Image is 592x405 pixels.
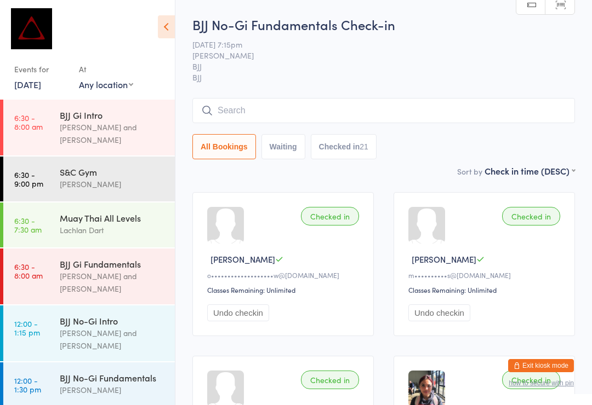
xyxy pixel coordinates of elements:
[14,319,40,337] time: 12:00 - 1:15 pm
[14,170,43,188] time: 6:30 - 9:00 pm
[3,157,175,201] a: 6:30 -9:00 pmS&C Gym[PERSON_NAME]
[3,248,175,304] a: 6:30 -8:00 amBJJ Gi Fundamentals[PERSON_NAME] and [PERSON_NAME]
[60,372,166,384] div: BJJ No-Gi Fundamentals
[60,327,166,352] div: [PERSON_NAME] and [PERSON_NAME]
[502,371,560,389] div: Checked in
[301,371,359,389] div: Checked in
[311,134,377,159] button: Checked in21
[60,166,166,178] div: S&C Gym
[60,270,166,295] div: [PERSON_NAME] and [PERSON_NAME]
[79,78,133,90] div: Any location
[509,379,574,387] button: how to secure with pin
[485,165,575,177] div: Check in time (DESC)
[210,253,275,265] span: [PERSON_NAME]
[360,142,368,151] div: 21
[261,134,305,159] button: Waiting
[192,61,558,72] span: BJJ
[207,285,362,294] div: Classes Remaining: Unlimited
[60,109,166,121] div: BJJ Gi Intro
[14,113,43,131] time: 6:30 - 8:00 am
[14,78,41,90] a: [DATE]
[60,258,166,270] div: BJJ Gi Fundamentals
[14,262,43,280] time: 6:30 - 8:00 am
[502,207,560,225] div: Checked in
[408,285,563,294] div: Classes Remaining: Unlimited
[3,202,175,247] a: 6:30 -7:30 amMuay Thai All LevelsLachlan Dart
[408,304,470,321] button: Undo checkin
[3,100,175,155] a: 6:30 -8:00 amBJJ Gi Intro[PERSON_NAME] and [PERSON_NAME]
[192,98,575,123] input: Search
[3,305,175,361] a: 12:00 -1:15 pmBJJ No-Gi Intro[PERSON_NAME] and [PERSON_NAME]
[192,134,256,159] button: All Bookings
[508,359,574,372] button: Exit kiosk mode
[14,376,41,394] time: 12:00 - 1:30 pm
[14,60,68,78] div: Events for
[60,178,166,190] div: [PERSON_NAME]
[457,166,482,177] label: Sort by
[79,60,133,78] div: At
[60,121,166,146] div: [PERSON_NAME] and [PERSON_NAME]
[192,39,558,50] span: [DATE] 7:15pm
[192,72,575,83] span: BJJ
[60,384,166,396] div: [PERSON_NAME]
[192,15,575,33] h2: BJJ No-Gi Fundamentals Check-in
[11,8,52,49] img: Dominance MMA Abbotsford
[207,304,269,321] button: Undo checkin
[192,50,558,61] span: [PERSON_NAME]
[60,315,166,327] div: BJJ No-Gi Intro
[207,270,362,280] div: o•••••••••••••••••••w@[DOMAIN_NAME]
[408,270,563,280] div: m••••••••••s@[DOMAIN_NAME]
[412,253,476,265] span: [PERSON_NAME]
[60,212,166,224] div: Muay Thai All Levels
[60,224,166,236] div: Lachlan Dart
[301,207,359,225] div: Checked in
[14,216,42,234] time: 6:30 - 7:30 am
